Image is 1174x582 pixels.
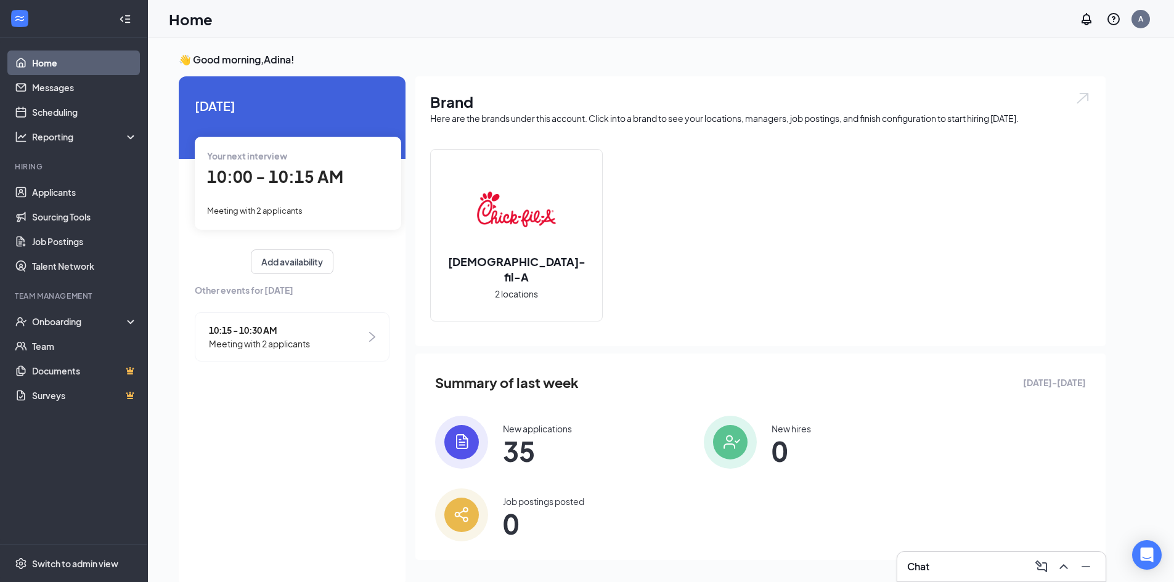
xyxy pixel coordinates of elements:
span: Meeting with 2 applicants [207,206,303,216]
a: Applicants [32,180,137,204]
div: Hiring [15,161,135,172]
div: Here are the brands under this account. Click into a brand to see your locations, managers, job p... [430,112,1091,124]
h1: Brand [430,91,1091,112]
button: Minimize [1076,557,1096,576]
span: 35 [503,440,572,462]
svg: Collapse [119,13,131,25]
span: 2 locations [495,287,538,301]
img: Chick-fil-A [477,170,556,249]
a: DocumentsCrown [32,358,137,383]
svg: Analysis [15,131,27,143]
button: ComposeMessage [1032,557,1051,576]
span: Other events for [DATE] [195,283,389,297]
svg: UserCheck [15,315,27,328]
div: Reporting [32,131,138,143]
div: Switch to admin view [32,557,118,570]
svg: WorkstreamLogo [14,12,26,25]
img: open.6027fd2a22e1237b5b06.svg [1075,91,1091,105]
a: Messages [32,75,137,100]
span: 0 [772,440,811,462]
a: Home [32,51,137,75]
div: Open Intercom Messenger [1132,540,1162,570]
span: 10:00 - 10:15 AM [207,166,343,187]
img: icon [704,416,757,469]
a: Sourcing Tools [32,204,137,229]
h3: 👋 Good morning, Adina ! [179,53,1106,67]
a: Job Postings [32,229,137,254]
span: Summary of last week [435,372,579,394]
svg: Minimize [1078,559,1093,574]
div: New hires [772,422,811,435]
div: Team Management [15,291,135,301]
span: Your next interview [207,150,287,161]
a: Team [32,334,137,358]
h2: [DEMOGRAPHIC_DATA]-fil-A [431,254,602,285]
a: Talent Network [32,254,137,278]
div: A [1138,14,1143,24]
span: [DATE] [195,96,389,115]
span: 10:15 - 10:30 AM [209,323,310,337]
svg: QuestionInfo [1106,12,1121,26]
div: Job postings posted [503,495,584,507]
img: icon [435,416,488,469]
span: [DATE] - [DATE] [1023,376,1086,389]
svg: ChevronUp [1056,559,1071,574]
svg: Notifications [1079,12,1094,26]
div: Onboarding [32,315,127,328]
svg: ComposeMessage [1034,559,1049,574]
button: Add availability [251,249,333,274]
h1: Home [169,9,213,30]
svg: Settings [15,557,27,570]
div: New applications [503,422,572,435]
h3: Chat [907,560,929,573]
span: 0 [503,512,584,535]
button: ChevronUp [1054,557,1074,576]
a: Scheduling [32,100,137,124]
a: SurveysCrown [32,383,137,408]
img: icon [435,488,488,541]
span: Meeting with 2 applicants [209,337,310,350]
